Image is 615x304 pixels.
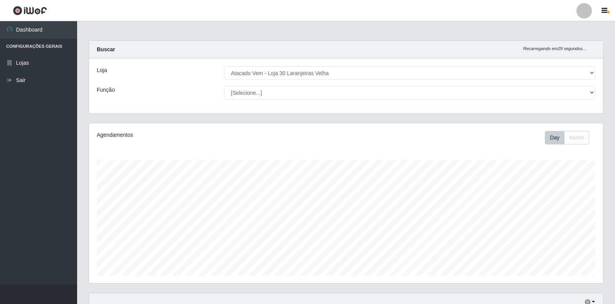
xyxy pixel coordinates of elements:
label: Loja [97,66,107,74]
strong: Buscar [97,46,115,52]
img: CoreUI Logo [13,6,47,15]
div: Agendamentos [97,131,298,139]
button: Day [545,131,564,144]
div: Toolbar with button groups [545,131,595,144]
div: First group [545,131,589,144]
label: Função [97,86,115,94]
i: Recarregando em 29 segundos... [523,46,586,51]
button: Month [564,131,589,144]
